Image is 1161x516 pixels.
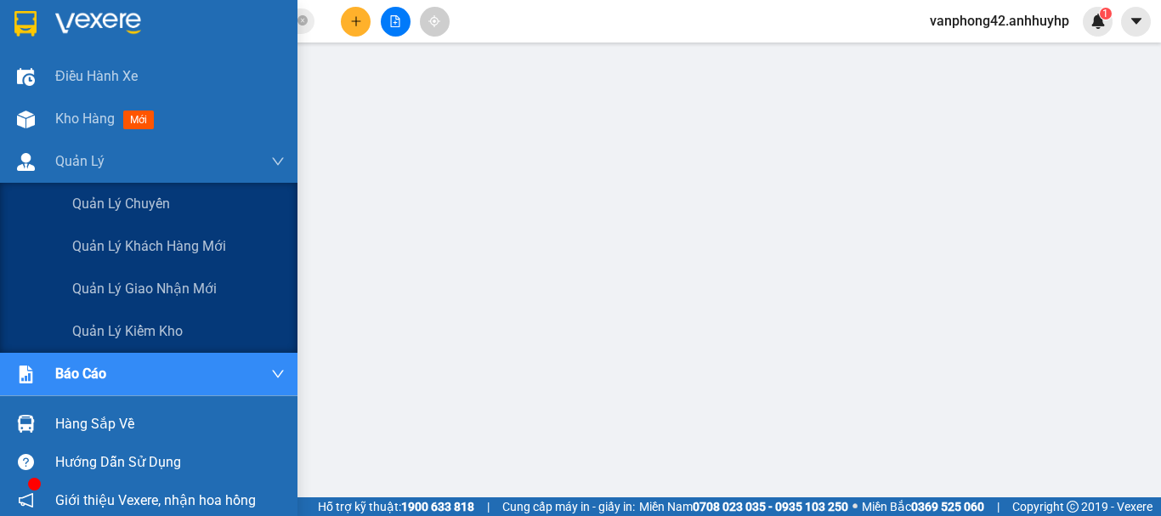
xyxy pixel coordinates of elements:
div: Hướng dẫn sử dụng [55,450,285,475]
img: warehouse-icon [17,415,35,433]
img: logo-vxr [14,11,37,37]
span: Giới thiệu Vexere, nhận hoa hồng [55,490,256,511]
span: Kho hàng [55,111,115,127]
span: Quản lý kiểm kho [72,320,183,342]
span: down [271,155,285,168]
img: warehouse-icon [17,111,35,128]
span: close-circle [297,14,308,30]
span: notification [18,492,34,508]
span: Hỗ trợ kỹ thuật: [318,497,474,516]
span: Quản lý chuyến [72,193,170,214]
img: solution-icon [17,366,35,383]
div: Hàng sắp về [55,411,285,437]
span: copyright [1067,501,1079,513]
span: Quản lý khách hàng mới [72,235,226,257]
span: Quản lý giao nhận mới [72,278,217,299]
span: question-circle [18,454,34,470]
span: | [487,497,490,516]
img: icon-new-feature [1090,14,1106,29]
span: file-add [389,15,401,27]
button: plus [341,7,371,37]
strong: 0369 525 060 [911,500,984,513]
button: file-add [381,7,411,37]
span: Miền Bắc [862,497,984,516]
span: Cung cấp máy in - giấy in: [502,497,635,516]
strong: 1900 633 818 [401,500,474,513]
span: vanphong42.anhhuyhp [916,10,1083,31]
span: close-circle [297,15,308,26]
span: 1 [1102,8,1108,20]
span: mới [123,111,154,129]
span: plus [350,15,362,27]
strong: 0708 023 035 - 0935 103 250 [693,500,848,513]
span: Miền Nam [639,497,848,516]
img: warehouse-icon [17,68,35,86]
span: Quản Lý [55,150,105,172]
span: Điều hành xe [55,65,138,87]
span: down [271,367,285,381]
span: aim [428,15,440,27]
span: | [997,497,1000,516]
span: ⚪️ [852,503,858,510]
span: Báo cáo [55,363,106,384]
button: caret-down [1121,7,1151,37]
img: warehouse-icon [17,153,35,171]
sup: 1 [1100,8,1112,20]
button: aim [420,7,450,37]
span: caret-down [1129,14,1144,29]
